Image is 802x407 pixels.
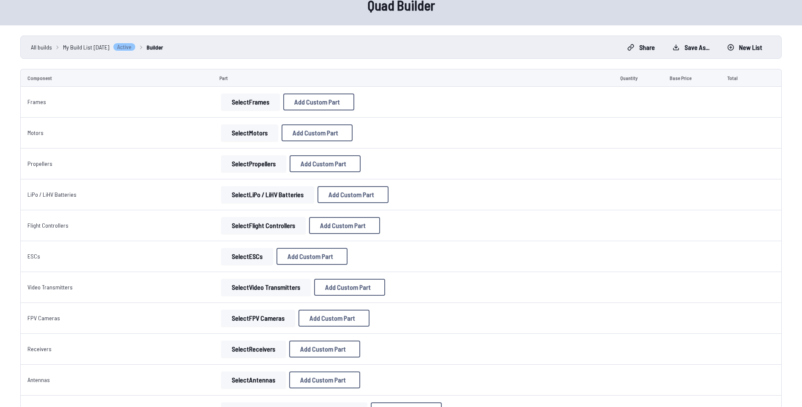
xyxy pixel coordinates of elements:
button: SelectVideo Transmitters [221,279,311,296]
a: SelectVideo Transmitters [219,279,312,296]
a: Propellers [27,160,52,167]
span: Add Custom Part [301,160,346,167]
button: Add Custom Part [314,279,385,296]
button: Add Custom Part [289,341,360,357]
td: Quantity [613,69,663,87]
button: SelectMotors [221,124,278,141]
span: Active [113,43,136,51]
span: Add Custom Part [300,377,346,383]
span: Add Custom Part [300,346,346,352]
span: Add Custom Part [320,222,366,229]
a: Receivers [27,345,52,352]
a: SelectESCs [219,248,275,265]
a: SelectFrames [219,93,282,110]
span: Add Custom Part [328,191,374,198]
td: Base Price [663,69,720,87]
button: SelectPropellers [221,155,286,172]
button: SelectFlight Controllers [221,217,306,234]
a: FPV Cameras [27,314,60,322]
button: Add Custom Part [298,310,370,327]
a: Builder [147,43,163,52]
button: Add Custom Part [290,155,361,172]
a: Video Transmitters [27,283,73,291]
button: Add Custom Part [289,371,360,388]
a: SelectMotors [219,124,280,141]
a: SelectFPV Cameras [219,310,297,327]
a: Frames [27,98,46,105]
a: ESCs [27,253,40,260]
a: Antennas [27,376,50,383]
td: Part [213,69,613,87]
button: SelectFrames [221,93,280,110]
a: Motors [27,129,44,136]
a: SelectPropellers [219,155,288,172]
button: Add Custom Part [282,124,353,141]
a: SelectReceivers [219,341,287,357]
button: SelectFPV Cameras [221,310,295,327]
button: Save as... [665,41,717,54]
td: Total [720,69,759,87]
td: Component [20,69,213,87]
span: My Build List [DATE] [63,43,109,52]
a: LiPo / LiHV Batteries [27,191,77,198]
button: SelectAntennas [221,371,286,388]
span: Add Custom Part [294,99,340,105]
a: SelectFlight Controllers [219,217,307,234]
button: Add Custom Part [276,248,348,265]
button: New List [720,41,769,54]
span: Add Custom Part [325,284,371,291]
span: Add Custom Part [309,315,355,322]
a: SelectAntennas [219,371,287,388]
span: Add Custom Part [293,129,338,136]
button: SelectESCs [221,248,273,265]
button: Add Custom Part [309,217,380,234]
button: Share [620,41,662,54]
a: Flight Controllers [27,222,68,229]
button: SelectReceivers [221,341,286,357]
a: All builds [31,43,52,52]
a: My Build List [DATE]Active [63,43,136,52]
span: Add Custom Part [287,253,333,260]
a: SelectLiPo / LiHV Batteries [219,186,316,203]
button: Add Custom Part [283,93,354,110]
button: Add Custom Part [318,186,389,203]
button: SelectLiPo / LiHV Batteries [221,186,314,203]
